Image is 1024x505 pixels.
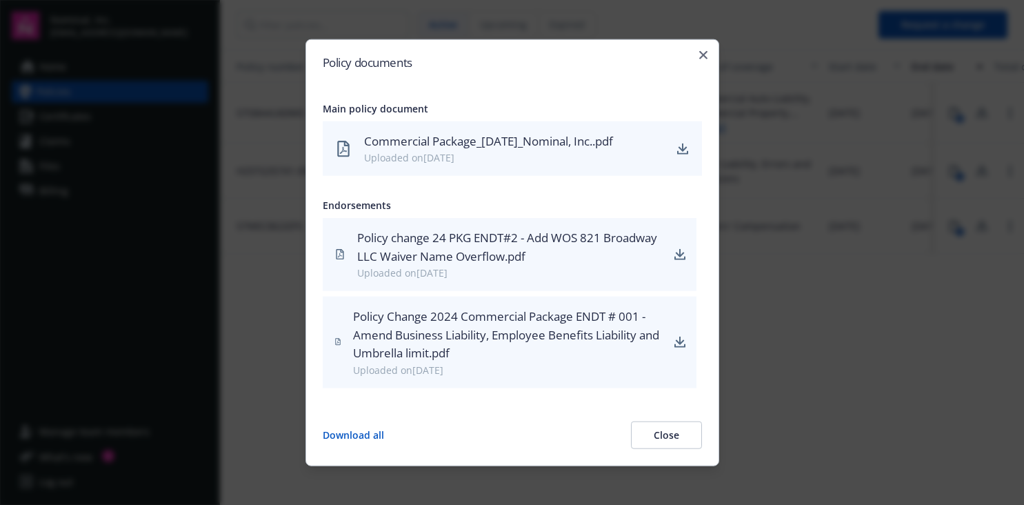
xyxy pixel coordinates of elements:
div: Policy Change 2024 Commercial Package ENDT # 001 - Amend Business Liability, Employee Benefits Li... [353,308,663,362]
div: Uploaded on [DATE] [357,266,663,280]
div: Uploaded on [DATE] [364,150,663,165]
button: Close [631,421,702,448]
div: Commercial Package_[DATE]_Nominal, Inc..pdf [364,132,663,150]
a: download [674,140,691,157]
button: Download all [323,421,384,448]
div: Endorsements [323,198,702,212]
a: download [674,246,685,263]
div: Policy change 24 PKG ENDT#2 - Add WOS 821 Broadway LLC Waiver Name Overflow.pdf [357,229,663,266]
div: Main policy document [323,101,702,116]
a: download [674,334,685,350]
h2: Policy documents [323,57,702,68]
div: Uploaded on [DATE] [353,362,663,377]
